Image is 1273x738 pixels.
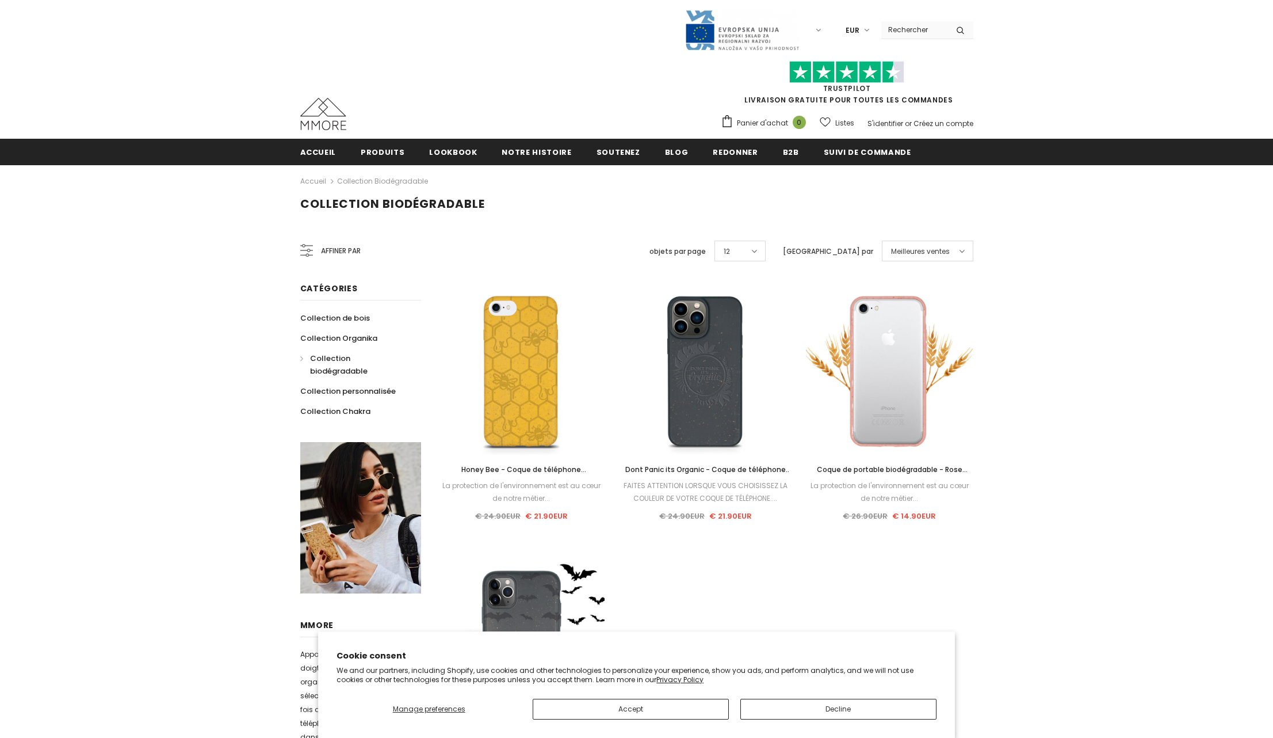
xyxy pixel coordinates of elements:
[817,465,968,487] span: Coque de portable biodégradable - Rose transparent
[806,480,973,505] div: La protection de l'environnement est au cœur de notre métier...
[846,25,859,36] span: EUR
[525,511,568,522] span: € 21.90EUR
[789,61,904,83] img: Faites confiance aux étoiles pilotes
[823,83,871,93] a: TrustPilot
[737,117,788,129] span: Panier d'achat
[502,147,571,158] span: Notre histoire
[361,147,404,158] span: Produits
[300,401,370,421] a: Collection Chakra
[300,386,396,397] span: Collection personnalisée
[300,313,370,324] span: Collection de bois
[740,699,936,720] button: Decline
[724,246,730,257] span: 12
[429,139,477,165] a: Lookbook
[824,139,911,165] a: Suivi de commande
[665,147,689,158] span: Blog
[300,381,396,401] a: Collection personnalisée
[300,406,370,417] span: Collection Chakra
[321,245,361,257] span: Affiner par
[867,119,903,128] a: S'identifier
[300,348,408,381] a: Collection biodégradable
[393,704,465,714] span: Manage preferences
[300,619,334,631] span: MMORE
[300,174,326,188] a: Accueil
[783,147,799,158] span: B2B
[892,511,936,522] span: € 14.90EUR
[502,139,571,165] a: Notre histoire
[310,353,368,376] span: Collection biodégradable
[337,650,936,662] h2: Cookie consent
[622,480,789,505] div: FAITES ATTENTION LORSQUE VOUS CHOISISSEZ LA COULEUR DE VOTRE COQUE DE TÉLÉPHONE....
[881,21,947,38] input: Search Site
[300,308,370,328] a: Collection de bois
[820,113,854,133] a: Listes
[783,139,799,165] a: B2B
[438,463,605,476] a: Honey Bee - Coque de téléphone biodégradable - Jaune, Orange et Noir
[429,147,477,158] span: Lookbook
[597,147,640,158] span: soutenez
[656,675,704,684] a: Privacy Policy
[721,66,973,105] span: LIVRAISON GRATUITE POUR TOUTES LES COMMANDES
[721,115,812,132] a: Panier d'achat 0
[685,25,800,35] a: Javni Razpis
[843,511,888,522] span: € 26.90EUR
[337,699,521,720] button: Manage preferences
[793,116,806,129] span: 0
[649,246,706,257] label: objets par page
[438,480,605,505] div: La protection de l'environnement est au cœur de notre métier...
[475,511,521,522] span: € 24.90EUR
[361,139,404,165] a: Produits
[300,283,358,294] span: Catégories
[713,139,758,165] a: Redonner
[913,119,973,128] a: Créez un compte
[533,699,729,720] button: Accept
[835,117,854,129] span: Listes
[337,666,936,684] p: We and our partners, including Shopify, use cookies and other technologies to personalize your ex...
[622,463,789,476] a: Dont Panic its Organic - Coque de téléphone biodégradable
[824,147,911,158] span: Suivi de commande
[300,147,337,158] span: Accueil
[709,511,752,522] span: € 21.90EUR
[905,119,912,128] span: or
[659,511,705,522] span: € 24.90EUR
[597,139,640,165] a: soutenez
[300,328,377,348] a: Collection Organika
[685,9,800,51] img: Javni Razpis
[625,465,791,487] span: Dont Panic its Organic - Coque de téléphone biodégradable
[300,333,377,344] span: Collection Organika
[337,176,428,186] a: Collection biodégradable
[783,246,873,257] label: [GEOGRAPHIC_DATA] par
[665,139,689,165] a: Blog
[300,139,337,165] a: Accueil
[806,463,973,476] a: Coque de portable biodégradable - Rose transparent
[891,246,950,257] span: Meilleures ventes
[453,465,589,487] span: Honey Bee - Coque de téléphone biodégradable - Jaune, Orange et Noir
[300,98,346,130] img: Cas MMORE
[713,147,758,158] span: Redonner
[300,196,485,212] span: Collection biodégradable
